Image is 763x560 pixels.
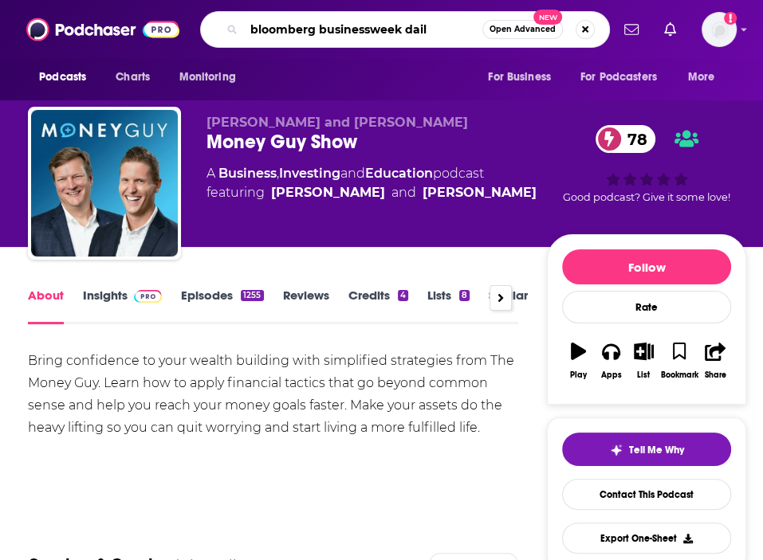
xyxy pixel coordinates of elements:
button: Export One-Sheet [562,523,731,554]
img: tell me why sparkle [610,444,623,456]
img: Podchaser - Follow, Share and Rate Podcasts [26,14,179,45]
a: Episodes1255 [181,288,263,324]
div: 8 [459,290,470,301]
span: Good podcast? Give it some love! [563,191,730,203]
span: and [391,183,416,202]
div: Bring confidence to your wealth building with simplified strategies from The Money Guy. Learn how... [28,350,518,439]
svg: Add a profile image [724,12,737,25]
span: [PERSON_NAME] and [PERSON_NAME] [206,115,468,130]
span: Tell Me Why [629,444,684,456]
span: More [688,66,715,88]
div: Play [570,370,587,380]
button: open menu [28,62,107,92]
span: Monitoring [179,66,235,88]
div: Apps [600,370,621,380]
span: and [340,166,365,181]
a: Business [218,166,277,181]
button: Play [562,332,595,390]
span: featuring [206,183,537,202]
span: Podcasts [39,66,86,88]
a: Reviews [283,288,329,324]
button: List [627,332,660,390]
button: Open AdvancedNew [482,20,563,39]
a: Bo Hanson [423,183,537,202]
a: 78 [596,125,655,153]
img: User Profile [702,12,737,47]
button: Apps [595,332,627,390]
span: Charts [116,66,150,88]
button: tell me why sparkleTell Me Why [562,433,731,466]
button: Bookmark [660,332,699,390]
a: Show notifications dropdown [618,16,645,43]
a: Education [365,166,433,181]
span: Logged in as rpearson [702,12,737,47]
div: 78Good podcast? Give it some love! [547,115,746,213]
div: 4 [398,290,408,301]
img: Podchaser Pro [134,290,162,303]
button: Show profile menu [702,12,737,47]
button: open menu [570,62,680,92]
span: New [533,10,562,25]
button: open menu [477,62,571,92]
a: Charts [105,62,159,92]
div: A podcast [206,164,537,202]
div: List [637,370,650,380]
div: Search podcasts, credits, & more... [200,11,610,48]
a: Contact This Podcast [562,479,731,510]
a: Show notifications dropdown [658,16,682,43]
span: , [277,166,279,181]
a: Credits4 [348,288,408,324]
button: Follow [562,249,731,284]
a: Brian Preston [271,183,385,202]
a: About [28,288,64,324]
div: 1255 [241,290,263,301]
a: InsightsPodchaser Pro [83,288,162,324]
span: 78 [612,125,655,153]
span: For Business [488,66,551,88]
a: Lists8 [427,288,470,324]
span: For Podcasters [580,66,657,88]
button: Share [699,332,732,390]
div: Rate [562,291,731,323]
button: open menu [677,62,735,92]
a: Investing [279,166,340,181]
img: Money Guy Show [31,110,178,257]
button: open menu [167,62,256,92]
span: Open Advanced [490,25,556,33]
div: Share [704,370,726,380]
input: Search podcasts, credits, & more... [244,17,482,42]
div: Bookmark [661,370,698,380]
